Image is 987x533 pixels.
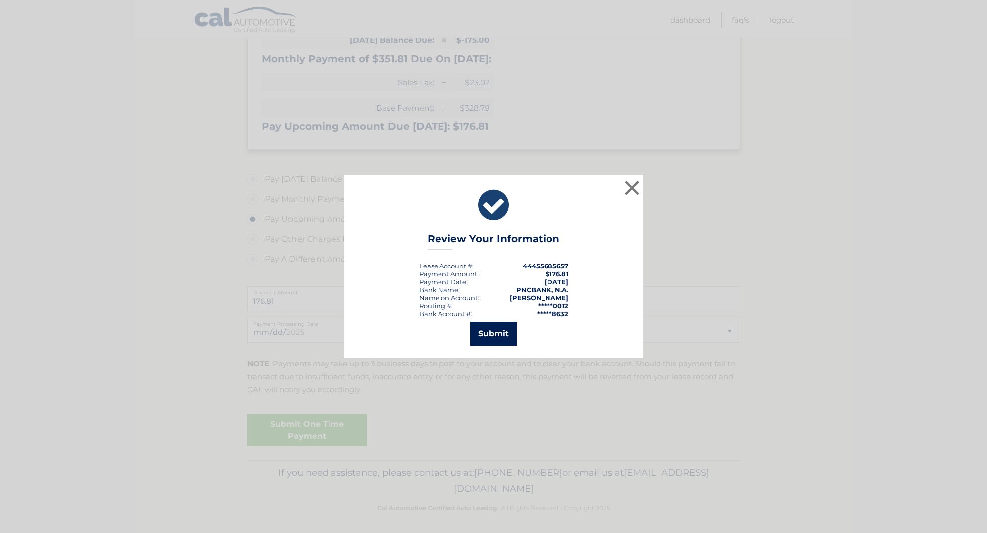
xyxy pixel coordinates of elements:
[523,262,568,270] strong: 44455685657
[516,286,568,294] strong: PNCBANK, N.A.
[510,294,568,302] strong: [PERSON_NAME]
[419,278,468,286] div: :
[419,302,453,310] div: Routing #:
[419,262,474,270] div: Lease Account #:
[419,310,472,318] div: Bank Account #:
[419,278,466,286] span: Payment Date
[622,178,642,198] button: ×
[419,270,479,278] div: Payment Amount:
[419,286,460,294] div: Bank Name:
[470,322,517,346] button: Submit
[419,294,479,302] div: Name on Account:
[545,278,568,286] span: [DATE]
[546,270,568,278] span: $176.81
[428,233,559,250] h3: Review Your Information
